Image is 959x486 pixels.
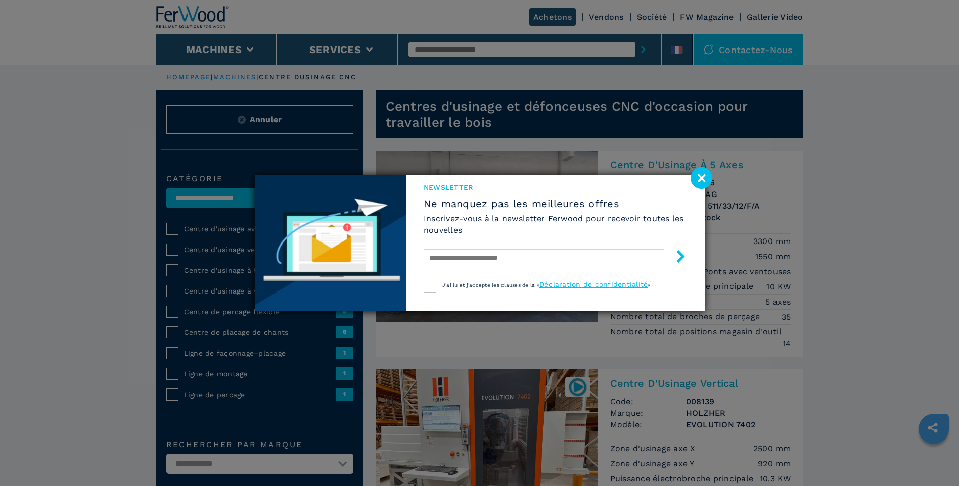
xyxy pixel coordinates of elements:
span: Ne manquez pas les meilleures offres [424,198,687,210]
span: J'ai lu et j'accepte les clauses de la « [442,282,539,288]
span: » [648,282,650,288]
a: Déclaration de confidentialité [539,280,648,288]
img: Newsletter image [255,175,406,311]
h6: Inscrivez-vous à la newsletter Ferwood pour recevoir toutes les nouvelles [424,213,687,236]
button: submit-button [664,246,687,270]
span: Newsletter [424,182,687,192]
